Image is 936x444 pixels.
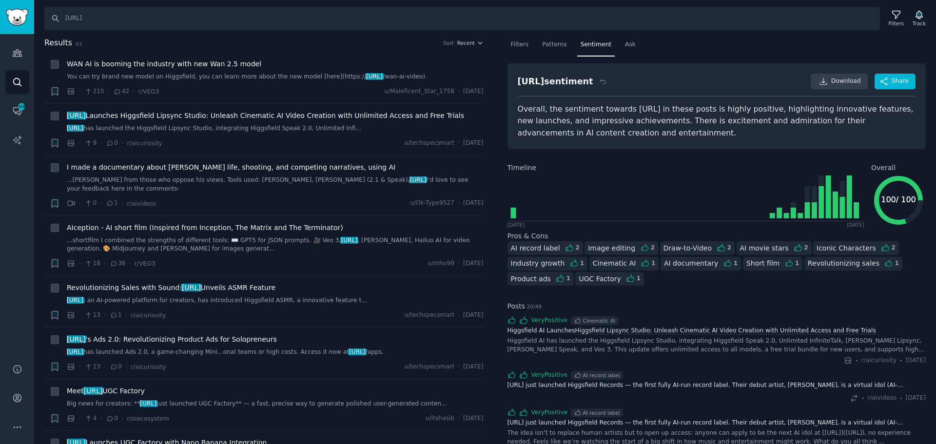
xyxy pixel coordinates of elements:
[67,176,484,193] a: ...[PERSON_NAME] from those who oppose his views. Tools used: [PERSON_NAME], [PERSON_NAME] (2.1 &...
[67,59,261,69] a: WAN AI is booming the industry with new Wan 2.5 model
[909,8,929,29] button: Track
[566,274,570,283] div: 1
[895,259,899,268] div: 1
[458,414,460,423] span: ·
[79,258,81,269] span: ·
[636,274,641,283] div: 1
[581,40,611,49] span: Sentiment
[875,74,916,89] button: Share
[811,74,868,89] a: Download
[67,111,464,121] a: [URL]Launches Higgsfield Lipsync Studio: Unleash Cinematic AI Video Creation with Unlimited Acces...
[507,419,926,427] a: [URL] just launched Higgsfield Records — the first fully AI-run record label. Their debut artist,...
[67,223,343,233] a: AIception - AI short film (Inspired from Inception, The Matrix and The Terminator)
[458,199,460,208] span: ·
[67,73,484,81] a: You can try brand new model on Higgsfield, you can learn more about the new model [here](https://...
[340,237,358,244] span: [URL]
[67,400,484,408] a: Big news for creators: **[URL]just launched UGC Factory** — a fast, precise way to generate polis...
[67,162,395,173] a: I made a documentary about [PERSON_NAME] life, shooting, and competing narratives, using AI
[913,20,926,27] div: Track
[518,76,593,88] div: [URL] sentiment
[67,283,275,293] a: Revolutionizing Sales with Sound:[URL]Unveils ASMR Feature
[856,356,858,366] span: ·
[67,386,145,396] span: Meet UGC Factory
[463,363,483,371] span: [DATE]
[409,176,427,183] span: [URL]
[511,40,529,49] span: Filters
[121,198,123,209] span: ·
[131,312,166,319] span: r/aicuriosity
[593,258,636,269] div: Cinematic AI
[892,77,909,86] span: Share
[457,39,484,46] button: Recent
[67,111,464,121] span: Launches Higgsfield Lipsync Studio: Unleash Cinematic AI Video Creation with Unlimited Access and...
[458,311,460,320] span: ·
[542,40,566,49] span: Patterns
[66,335,86,343] span: [URL]
[66,297,84,304] span: [URL]
[507,337,926,354] div: Higgsfield AI has launched the Higgsfield Lipsync Studio, integrating Higgsfield Speak 2.0, Unlim...
[900,356,902,366] span: ·
[527,304,542,309] span: 20 / 49
[84,199,97,208] span: 0
[113,87,129,96] span: 42
[106,139,118,148] span: 0
[651,259,656,268] div: 1
[507,327,926,335] a: Higgsfield AI LaunchesHiggsfield Lipsync Studio: Unleash Cinematic AI Video Creation with Unlimit...
[404,311,454,320] span: u/techspecsmart
[84,311,100,320] span: 13
[458,259,460,268] span: ·
[511,274,551,284] div: Product ads
[127,140,162,147] span: r/aicuriosity
[426,414,454,423] span: u/itshasib
[404,139,454,148] span: u/techspecsmart
[889,20,904,27] div: Filters
[66,112,86,119] span: [URL]
[139,400,157,407] span: [URL]
[127,200,156,207] span: r/aivideos
[734,259,738,268] div: 1
[575,244,580,252] div: 2
[125,310,127,320] span: ·
[100,138,102,148] span: ·
[458,363,460,371] span: ·
[83,387,103,395] span: [URL]
[106,414,118,423] span: 0
[79,413,81,424] span: ·
[67,334,277,345] span: 's Ads 2.0: Revolutionizing Product Ads for Solopreneurs
[831,77,861,86] span: Download
[5,99,29,123] a: 368
[463,139,483,148] span: [DATE]
[110,259,126,268] span: 36
[580,259,585,268] div: 1
[79,198,81,209] span: ·
[583,372,620,379] div: AI record label
[579,274,621,284] div: UGC Factory
[847,221,864,228] div: [DATE]
[104,310,106,320] span: ·
[67,236,484,253] a: ...shortfilm I combined the strengths of different tools: ⌨️ GPT5 for JSON prompts. 🎥 Veo 3,[URL]...
[808,258,879,269] div: Revolutionizing sales
[79,138,81,148] span: ·
[84,363,100,371] span: 13
[121,138,123,148] span: ·
[110,311,122,320] span: 1
[583,317,615,324] div: Cinematic AI
[507,221,525,228] div: [DATE]
[410,199,454,208] span: u/Ok-Type9527
[66,125,84,132] span: [URL]
[817,243,876,253] div: Iconic Characters
[518,103,916,139] div: Overall, the sentiment towards [URL] in these posts is highly positive, highlighting innovative f...
[428,259,454,268] span: u/mhu99
[384,87,454,96] span: u/Maleficent_Star_1758
[6,9,28,26] img: GummySearch logo
[507,301,542,311] span: Posts
[108,86,110,97] span: ·
[891,244,896,252] div: 2
[507,232,548,240] span: Pros & Cons
[67,334,277,345] a: [URL]'s Ads 2.0: Revolutionizing Product Ads for Solopreneurs
[17,103,26,110] span: 368
[79,362,81,372] span: ·
[511,243,560,253] div: AI record label
[625,40,636,49] span: Ask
